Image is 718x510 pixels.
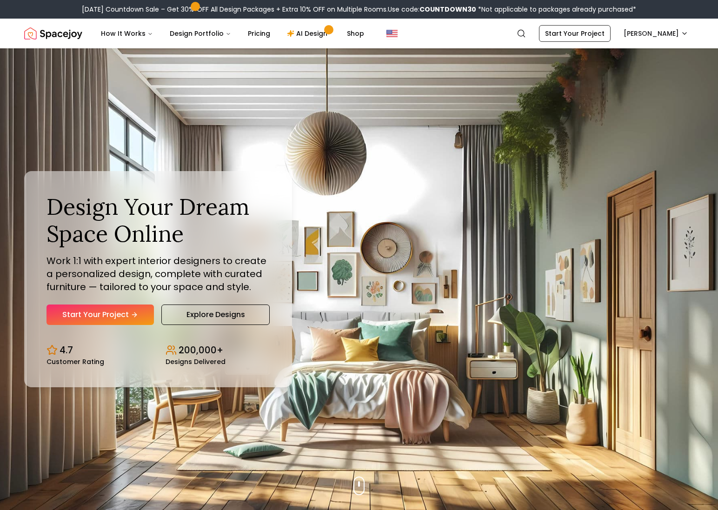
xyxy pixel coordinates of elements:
small: Designs Delivered [166,358,226,365]
a: Start Your Project [539,25,611,42]
button: How It Works [93,24,160,43]
div: [DATE] Countdown Sale – Get 30% OFF All Design Packages + Extra 10% OFF on Multiple Rooms. [82,5,636,14]
h1: Design Your Dream Space Online [47,193,270,247]
a: Pricing [240,24,278,43]
nav: Main [93,24,372,43]
img: United States [386,28,398,39]
div: Design stats [47,336,270,365]
p: 4.7 [60,344,73,357]
span: *Not applicable to packages already purchased* [476,5,636,14]
p: 200,000+ [179,344,223,357]
a: Start Your Project [47,305,154,325]
p: Work 1:1 with expert interior designers to create a personalized design, complete with curated fu... [47,254,270,293]
nav: Global [24,19,694,48]
small: Customer Rating [47,358,104,365]
a: Shop [339,24,372,43]
a: Explore Designs [161,305,270,325]
a: Spacejoy [24,24,82,43]
b: COUNTDOWN30 [419,5,476,14]
span: Use code: [388,5,476,14]
button: Design Portfolio [162,24,239,43]
img: Spacejoy Logo [24,24,82,43]
button: [PERSON_NAME] [618,25,694,42]
a: AI Design [279,24,338,43]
